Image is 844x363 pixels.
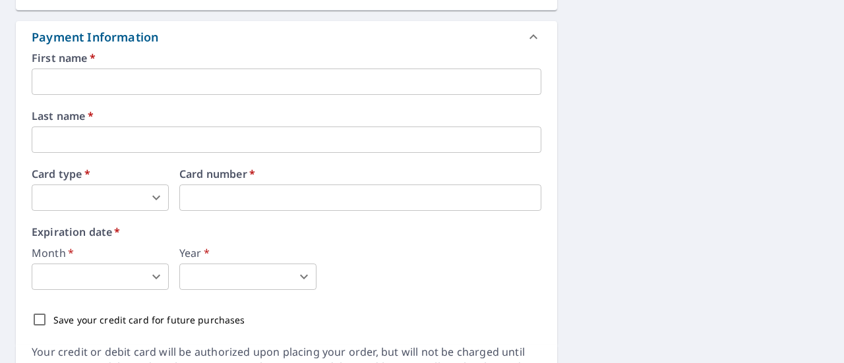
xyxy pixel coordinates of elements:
label: Card number [179,169,541,179]
label: Year [179,248,316,258]
div: ​ [32,264,169,290]
label: First name [32,53,541,63]
p: Save your credit card for future purchases [53,313,245,327]
label: Last name [32,111,541,121]
div: Payment Information [32,28,164,46]
div: ​ [179,264,316,290]
label: Card type [32,169,169,179]
div: Payment Information [16,21,557,53]
div: ​ [32,184,169,211]
label: Expiration date [32,227,541,237]
label: Month [32,248,169,258]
